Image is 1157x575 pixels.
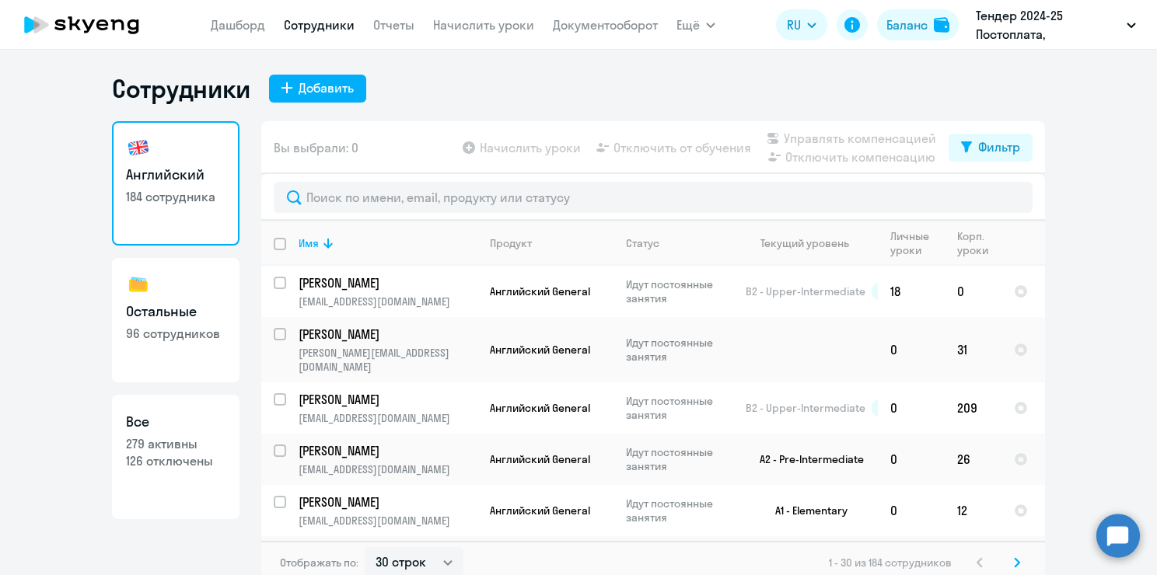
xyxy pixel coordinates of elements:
p: 279 активны [126,435,225,452]
h3: Все [126,412,225,432]
div: Корп. уроки [957,229,1001,257]
p: Идут постоянные занятия [626,445,732,473]
img: english [126,135,151,160]
p: [PERSON_NAME][EMAIL_ADDRESS][DOMAIN_NAME] [299,346,477,374]
td: A2 - Pre-Intermediate [733,434,878,485]
a: [PERSON_NAME] [299,493,477,511]
p: [PERSON_NAME] [299,326,474,343]
a: Документооборот [553,17,658,33]
p: [PERSON_NAME] [299,391,474,408]
td: 18 [878,266,945,317]
p: [EMAIL_ADDRESS][DOMAIN_NAME] [299,411,477,425]
button: Ещё [676,9,715,40]
button: Тендер 2024-25 Постоплата, [GEOGRAPHIC_DATA], ООО [968,6,1144,44]
td: 0 [945,266,1001,317]
div: Статус [626,236,659,250]
button: RU [776,9,827,40]
div: Баланс [886,16,928,34]
div: Добавить [299,78,354,97]
div: Личные уроки [890,229,944,257]
a: Английский184 сотрудника [112,121,239,246]
a: [PERSON_NAME] [299,442,477,459]
p: Тендер 2024-25 Постоплата, [GEOGRAPHIC_DATA], ООО [976,6,1120,44]
h1: Сотрудники [112,73,250,104]
p: Идут постоянные занятия [626,394,732,422]
button: Балансbalance [877,9,959,40]
p: 96 сотрудников [126,325,225,342]
span: Английский General [490,284,590,298]
img: others [126,272,151,297]
p: [PERSON_NAME] [299,274,474,291]
a: Сотрудники [284,17,355,33]
span: 1 - 30 из 184 сотрудников [829,556,952,570]
td: 26 [945,434,1001,485]
a: Начислить уроки [433,17,534,33]
p: [EMAIL_ADDRESS][DOMAIN_NAME] [299,294,477,308]
div: Фильтр [978,138,1020,156]
span: RU [787,16,801,34]
span: Английский General [490,343,590,357]
a: [PERSON_NAME] [299,391,477,408]
a: [PERSON_NAME] [299,274,477,291]
a: [PERSON_NAME] [299,326,477,343]
a: Отчеты [373,17,414,33]
div: Текущий уровень [760,236,849,250]
span: B2 - Upper-Intermediate [746,284,865,298]
p: Идут постоянные занятия [626,336,732,364]
p: 184 сотрудника [126,188,225,205]
div: Имя [299,236,477,250]
p: Идут постоянные занятия [626,277,732,305]
div: Продукт [490,236,532,250]
p: Идут постоянные занятия [626,497,732,524]
input: Поиск по имени, email, продукту или статусу [274,182,1033,213]
h3: Английский [126,165,225,185]
p: [EMAIL_ADDRESS][DOMAIN_NAME] [299,514,477,528]
span: Английский General [490,504,590,517]
td: 0 [878,317,945,382]
p: [EMAIL_ADDRESS][DOMAIN_NAME] [299,462,477,476]
span: B2 - Upper-Intermediate [746,401,865,415]
h3: Остальные [126,301,225,322]
p: 126 отключены [126,452,225,469]
p: [PERSON_NAME] [299,442,474,459]
button: Фильтр [949,134,1033,162]
a: Все279 активны126 отключены [112,395,239,519]
span: Английский General [490,401,590,415]
a: Остальные96 сотрудников [112,258,239,382]
td: 12 [945,485,1001,536]
span: Вы выбрали: 0 [274,138,358,157]
button: Добавить [269,75,366,103]
a: Дашборд [211,17,265,33]
div: Имя [299,236,319,250]
td: 0 [878,382,945,434]
td: 209 [945,382,1001,434]
p: [PERSON_NAME] [299,493,474,511]
span: Отображать по: [280,556,358,570]
span: Ещё [676,16,700,34]
td: 31 [945,317,1001,382]
td: 0 [878,485,945,536]
td: A1 - Elementary [733,485,878,536]
span: Английский General [490,452,590,466]
td: 0 [878,434,945,485]
div: Текущий уровень [746,236,877,250]
img: balance [934,17,949,33]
